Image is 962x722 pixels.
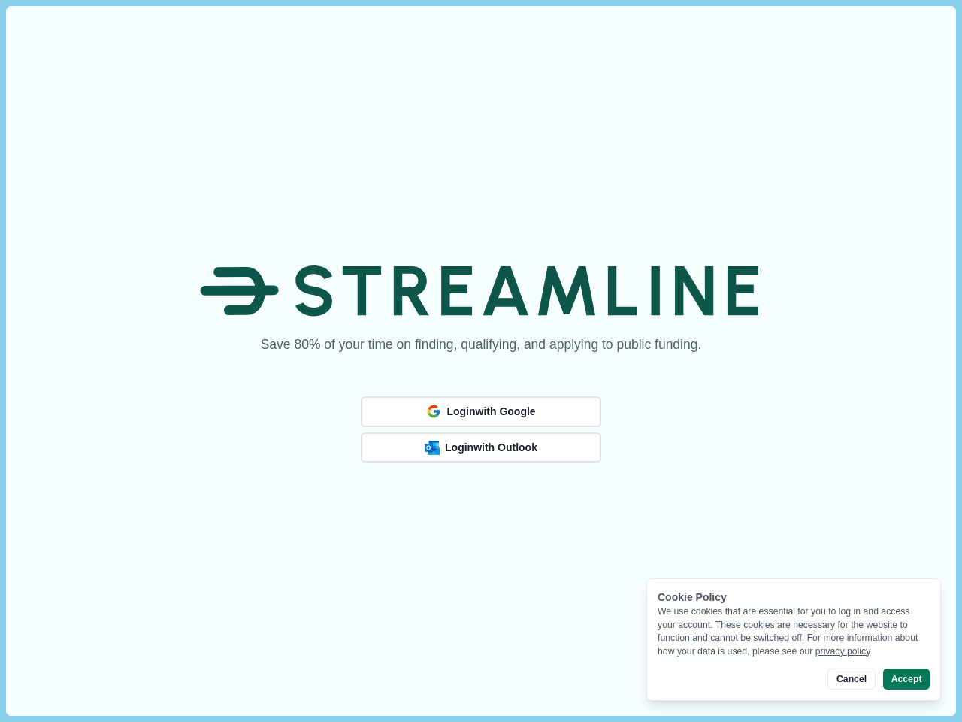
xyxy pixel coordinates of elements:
h1: Save 80% of your time on finding, qualifying, and applying to public funding. [261,335,702,354]
span: Cookie Policy [658,591,727,603]
button: Cancel [827,669,875,690]
img: Outlook Logo [425,441,440,455]
div: We use cookies that are essential for you to log in and access your account. These cookies are ne... [658,605,930,658]
a: privacy policy [815,646,871,657]
button: Outlook LogoLoginwith Outlook [361,432,601,463]
button: Loginwith Google [361,396,601,428]
img: Streamline Climate Logo [200,249,761,333]
span: Login with Outlook [445,441,537,454]
span: Login with Google [446,405,535,418]
button: Accept [883,669,930,690]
